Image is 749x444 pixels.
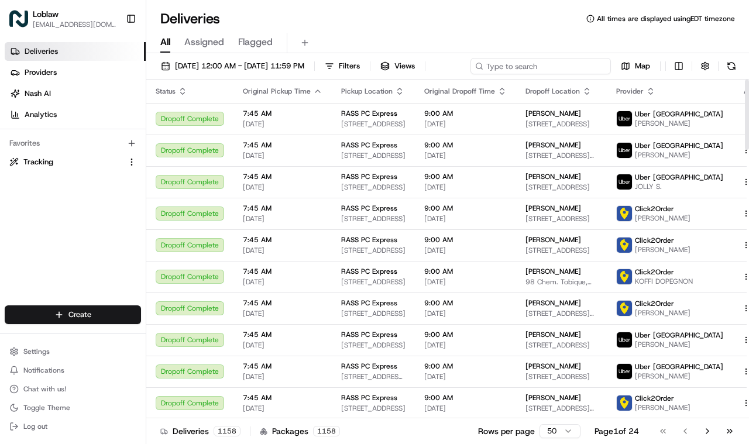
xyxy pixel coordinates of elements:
span: Uber [GEOGRAPHIC_DATA] [635,141,723,150]
span: Tracking [23,157,53,167]
img: uber-new-logo.jpeg [617,143,632,158]
span: [STREET_ADDRESS][PERSON_NAME] [525,151,597,160]
h1: Deliveries [160,9,220,28]
div: We're available if you need us! [53,123,161,133]
div: Past conversations [12,152,75,161]
span: [STREET_ADDRESS] [525,372,597,381]
span: [PERSON_NAME] [635,371,723,381]
span: [PERSON_NAME] [635,340,723,349]
span: Settings [23,347,50,356]
span: [PERSON_NAME] [36,213,95,222]
span: [STREET_ADDRESS] [525,246,597,255]
span: [PERSON_NAME] [525,267,581,276]
span: 7:45 AM [243,235,322,245]
span: 9:00 AM [424,172,507,181]
span: Log out [23,422,47,431]
img: Klarizel Pensader [12,170,30,189]
span: [DATE] [424,277,507,287]
span: Flagged [238,35,273,49]
span: [PERSON_NAME] [635,245,690,254]
span: [STREET_ADDRESS] [341,309,406,318]
img: profile_click2order_cartwheel.png [617,206,632,221]
img: profile_click2order_cartwheel.png [617,395,632,411]
span: • [97,213,101,222]
span: [DATE] [243,151,322,160]
span: JOLLY S. [635,182,723,191]
span: [DATE] [424,372,507,381]
span: [DATE] [424,183,507,192]
span: RASS PC Express [341,204,397,213]
span: • [99,181,103,191]
span: 12:18 PM [105,181,138,191]
span: All times are displayed using EDT timezone [597,14,735,23]
span: RASS PC Express [341,172,397,181]
span: [PERSON_NAME] [525,298,581,308]
span: [PERSON_NAME] [635,214,690,223]
img: 1736555255976-a54dd68f-1ca7-489b-9aae-adbdc363a1c4 [12,112,33,133]
span: [DATE] [243,309,322,318]
button: Start new chat [199,115,213,129]
span: [PERSON_NAME] [635,403,690,412]
a: Providers [5,63,146,82]
span: [STREET_ADDRESS] [341,214,406,223]
span: 9:00 AM [424,140,507,150]
span: [DATE] [243,404,322,413]
span: [PERSON_NAME] [525,109,581,118]
button: Map [616,58,655,74]
span: 9:00 AM [424,235,507,245]
button: Log out [5,418,141,435]
a: Nash AI [5,84,146,103]
span: [DATE] [243,372,322,381]
span: [PERSON_NAME] [635,308,690,318]
span: [DATE] [424,214,507,223]
span: Nash AI [25,88,51,99]
span: [DATE] [243,277,322,287]
span: Toggle Theme [23,403,70,412]
span: All [160,35,170,49]
img: uber-new-logo.jpeg [617,364,632,379]
div: Packages [260,425,340,437]
a: Deliveries [5,42,146,61]
button: Toggle Theme [5,400,141,416]
span: RASS PC Express [341,298,397,308]
span: Analytics [25,109,57,120]
span: Uber [GEOGRAPHIC_DATA] [635,109,723,119]
span: Uber [GEOGRAPHIC_DATA] [635,173,723,182]
span: Provider [616,87,644,96]
button: LoblawLoblaw[EMAIL_ADDRESS][DOMAIN_NAME] [5,5,121,33]
a: 💻API Documentation [94,257,193,278]
a: Powered byPylon [83,290,142,299]
span: 7:45 AM [243,172,322,181]
span: [STREET_ADDRESS] [525,119,597,129]
span: [DATE] [424,404,507,413]
span: Pickup Location [341,87,393,96]
span: [PERSON_NAME] [525,172,581,181]
span: [DATE] [243,183,322,192]
span: Uber [GEOGRAPHIC_DATA] [635,362,723,371]
span: 7:45 AM [243,267,322,276]
span: [PERSON_NAME] [525,330,581,339]
span: [DATE] [424,151,507,160]
img: uber-new-logo.jpeg [617,332,632,347]
span: Providers [25,67,57,78]
span: Click2Order [635,204,674,214]
button: Notifications [5,362,141,378]
span: Uber [GEOGRAPHIC_DATA] [635,331,723,340]
span: [DATE] [424,340,507,350]
span: [DATE] [104,213,128,222]
img: 1736555255976-a54dd68f-1ca7-489b-9aae-adbdc363a1c4 [23,214,33,223]
span: Filters [339,61,360,71]
img: Loblaw [9,9,28,28]
span: Status [156,87,176,96]
span: [STREET_ADDRESS] [525,183,597,192]
span: Views [394,61,415,71]
span: 7:45 AM [243,109,322,118]
button: Views [375,58,420,74]
span: Click2Order [635,267,674,277]
span: 9:00 AM [424,362,507,371]
img: profile_click2order_cartwheel.png [617,238,632,253]
button: Loblaw [33,8,59,20]
span: [DATE] [243,340,322,350]
button: Chat with us! [5,381,141,397]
